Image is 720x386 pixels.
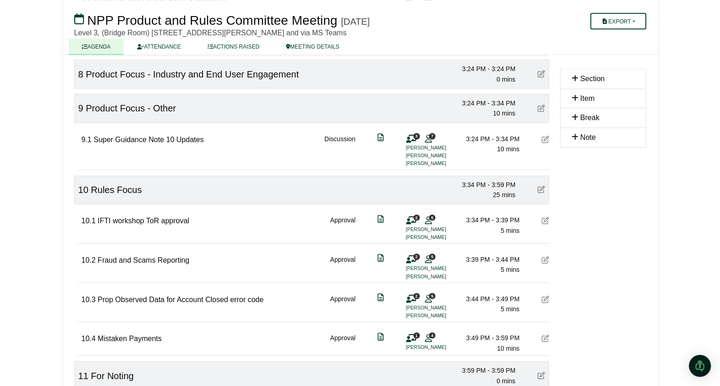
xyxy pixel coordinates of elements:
[78,371,88,381] span: 11
[493,110,515,117] span: 10 mins
[456,134,520,144] div: 3:24 PM - 3:34 PM
[493,191,515,199] span: 25 mins
[78,185,88,195] span: 10
[413,293,420,299] span: 2
[413,254,420,259] span: 2
[406,152,475,160] li: [PERSON_NAME]
[69,39,124,55] a: AGENDA
[406,265,475,272] li: [PERSON_NAME]
[456,294,520,304] div: 3:44 PM - 3:49 PM
[91,185,142,195] span: Rules Focus
[497,345,519,352] span: 10 mins
[456,254,520,265] div: 3:39 PM - 3:44 PM
[429,293,435,299] span: 5
[590,13,646,29] button: Export
[580,114,599,121] span: Break
[86,69,299,79] span: Product Focus - Industry and End User Engagement
[98,335,162,342] span: Mistaken Payments
[413,133,420,139] span: 3
[82,136,92,143] span: 9.1
[451,180,516,190] div: 3:34 PM - 3:59 PM
[496,377,515,385] span: 0 mins
[500,305,519,313] span: 5 mins
[406,233,475,241] li: [PERSON_NAME]
[93,136,203,143] span: Super Guidance Note 10 Updates
[330,215,355,241] div: Approval
[497,145,519,153] span: 10 mins
[86,103,176,113] span: Product Focus - Other
[194,39,273,55] a: ACTIONS RAISED
[456,215,520,225] div: 3:34 PM - 3:39 PM
[496,76,515,83] span: 0 mins
[78,103,83,113] span: 9
[580,133,596,141] span: Note
[78,69,83,79] span: 8
[330,333,355,353] div: Approval
[406,304,475,312] li: [PERSON_NAME]
[330,254,355,281] div: Approval
[82,217,96,225] span: 10.1
[406,226,475,233] li: [PERSON_NAME]
[413,215,420,221] span: 2
[98,217,189,225] span: IFTI workshop ToR approval
[406,160,475,167] li: [PERSON_NAME]
[451,365,516,375] div: 3:59 PM - 3:59 PM
[406,144,475,152] li: [PERSON_NAME]
[429,254,435,259] span: 5
[580,94,594,102] span: Item
[689,355,711,377] div: Open Intercom Messenger
[406,343,475,351] li: [PERSON_NAME]
[429,332,435,338] span: 4
[406,312,475,320] li: [PERSON_NAME]
[500,266,519,273] span: 5 mins
[330,294,355,320] div: Approval
[74,29,347,37] span: Level 3, (Bridge Room) [STREET_ADDRESS][PERSON_NAME] and via MS Teams
[456,333,520,343] div: 3:49 PM - 3:59 PM
[429,133,435,139] span: 7
[324,134,356,168] div: Discussion
[82,296,96,303] span: 10.3
[413,332,420,338] span: 1
[500,227,519,234] span: 5 mins
[124,39,194,55] a: ATTENDANCE
[91,371,133,381] span: For Noting
[82,256,96,264] span: 10.2
[98,256,189,264] span: Fraud and Scams Reporting
[98,296,264,303] span: Prop Observed Data for Account Closed error code
[451,98,516,108] div: 3:24 PM - 3:34 PM
[341,16,370,27] div: [DATE]
[273,39,352,55] a: MEETING DETAILS
[87,13,337,28] span: NPP Product and Rules Committee Meeting
[429,215,435,221] span: 5
[82,335,96,342] span: 10.4
[406,273,475,281] li: [PERSON_NAME]
[451,64,516,74] div: 3:24 PM - 3:24 PM
[580,75,605,83] span: Section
